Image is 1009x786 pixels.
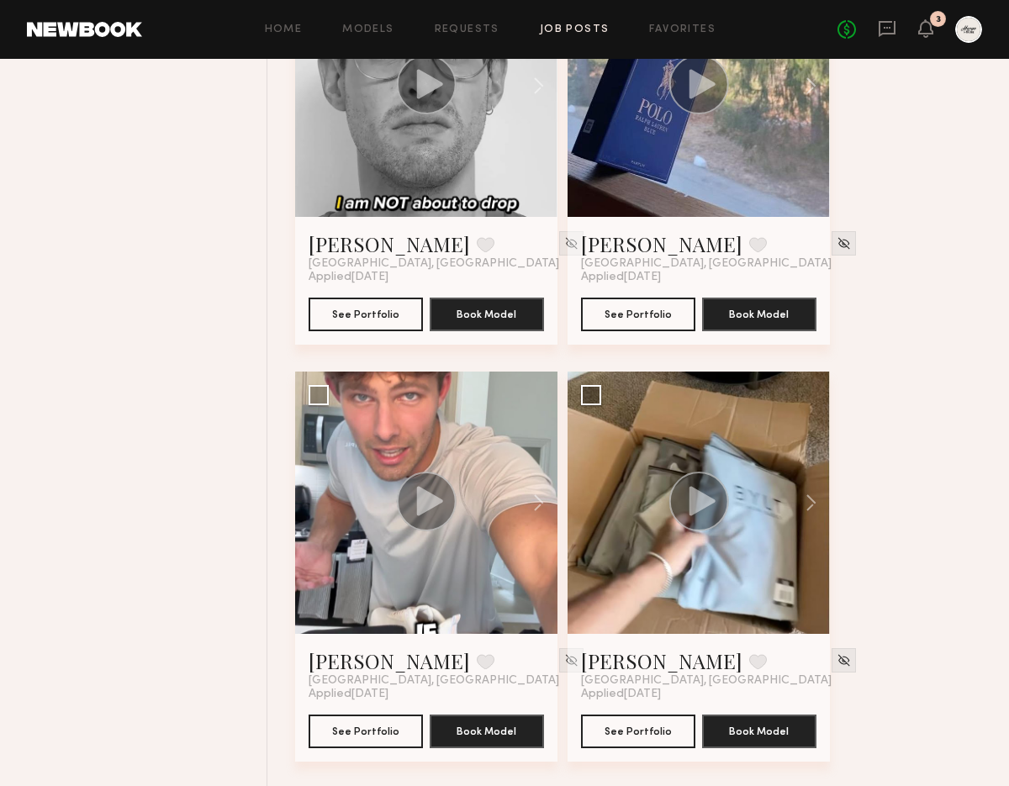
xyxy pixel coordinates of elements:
[430,306,544,320] a: Book Model
[649,24,716,35] a: Favorites
[430,723,544,737] a: Book Model
[581,674,832,688] span: [GEOGRAPHIC_DATA], [GEOGRAPHIC_DATA]
[309,715,423,748] button: See Portfolio
[581,715,695,748] button: See Portfolio
[837,236,851,251] img: Unhide Model
[309,688,544,701] div: Applied [DATE]
[430,715,544,748] button: Book Model
[581,230,742,257] a: [PERSON_NAME]
[435,24,499,35] a: Requests
[564,236,578,251] img: Unhide Model
[342,24,394,35] a: Models
[936,15,941,24] div: 3
[564,653,578,667] img: Unhide Model
[309,298,423,331] button: See Portfolio
[581,257,832,271] span: [GEOGRAPHIC_DATA], [GEOGRAPHIC_DATA]
[309,647,470,674] a: [PERSON_NAME]
[309,230,470,257] a: [PERSON_NAME]
[581,298,695,331] button: See Portfolio
[309,674,559,688] span: [GEOGRAPHIC_DATA], [GEOGRAPHIC_DATA]
[581,271,816,284] div: Applied [DATE]
[702,715,816,748] button: Book Model
[540,24,610,35] a: Job Posts
[702,298,816,331] button: Book Model
[702,723,816,737] a: Book Model
[581,647,742,674] a: [PERSON_NAME]
[702,306,816,320] a: Book Model
[309,271,544,284] div: Applied [DATE]
[581,688,816,701] div: Applied [DATE]
[265,24,303,35] a: Home
[309,257,559,271] span: [GEOGRAPHIC_DATA], [GEOGRAPHIC_DATA]
[430,298,544,331] button: Book Model
[837,653,851,667] img: Unhide Model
